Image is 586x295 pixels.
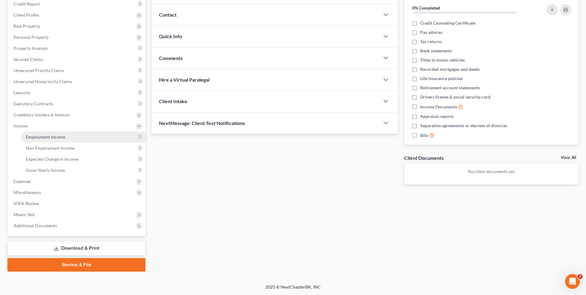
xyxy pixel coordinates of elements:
a: Executory Contracts [9,98,146,109]
strong: 0% Completed [412,5,440,10]
span: Property Analysis [14,46,48,51]
span: Titles to motor vehicles [420,57,465,63]
a: SOFA Review [9,198,146,209]
a: Unsecured Nonpriority Claims [9,76,146,87]
span: Real Property [14,23,40,29]
span: Unsecured Priority Claims [14,68,64,73]
span: Drivers license & social security card [420,94,490,100]
a: Expected Change in Income [21,154,146,165]
a: Download & Print [7,241,146,256]
span: Comments [159,55,183,61]
span: Tax returns [420,38,442,45]
span: Contact [159,12,177,18]
p: No client documents yet. [409,168,574,175]
span: Codebtors Insiders & Notices [14,112,70,117]
span: Client Intake [159,98,187,104]
span: Recorded mortgages and deeds [420,66,480,72]
span: Income [14,123,28,128]
span: Quick Info [159,33,182,39]
span: Separation agreements or decrees of divorces [420,123,507,129]
div: Client Documents [404,155,444,161]
span: Secured Claims [14,57,43,62]
span: Credit Counseling Certificate [420,20,475,26]
span: Retirement account statements [420,85,480,91]
span: Appraisal reports [420,113,454,119]
span: NextMessage: Client Text Notifications [159,120,245,126]
span: Client Profile [14,12,39,18]
div: 2025 © NextChapterBK, INC [118,284,468,295]
span: Hire a Virtual Paralegal [159,77,209,83]
a: Property Analysis [9,43,146,54]
span: Pay advices [420,29,442,35]
a: Secured Claims [9,54,146,65]
span: Non Employment Income [26,145,74,151]
span: Miscellaneous [14,190,41,195]
span: Bank statements [420,48,452,54]
span: Additional Documents [14,223,57,228]
span: Personal Property [14,34,49,40]
span: Unsecured Nonpriority Claims [14,79,72,84]
a: View All [561,156,576,160]
span: SOFA Review [14,201,39,206]
span: Executory Contracts [14,101,53,106]
a: Lawsuits [9,87,146,98]
span: 3 [578,274,583,279]
span: Expected Change in Income [26,156,78,162]
a: Review & File [7,258,146,272]
a: Unsecured Priority Claims [9,65,146,76]
span: Gross Yearly Income [26,168,65,173]
a: Gross Yearly Income [21,165,146,176]
span: Bills [420,132,429,139]
a: Employment Income [21,131,146,143]
iframe: Intercom live chat [565,274,580,289]
a: Non Employment Income [21,143,146,154]
span: Expenses [14,179,31,184]
span: Employment Income [26,134,65,139]
span: Life insurance policies [420,75,463,82]
span: Means Test [14,212,35,217]
span: Credit Report [14,1,40,6]
span: Lawsuits [14,90,30,95]
span: Income Documents [420,104,457,110]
